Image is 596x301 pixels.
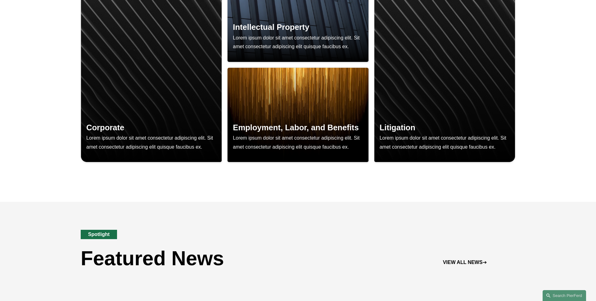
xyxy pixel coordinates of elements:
[233,34,363,52] p: Lorem ipsum dolor sit amet consectetur adipiscing elit. Sit amet consectetur adipiscing elit quis...
[543,290,586,301] a: Search this site
[233,22,363,32] h2: Intellectual Property
[233,134,363,152] p: Lorem ipsum dolor sit amet consectetur adipiscing elit. Sit amet consectetur adipiscing elit quis...
[88,232,110,237] strong: Spotlight
[380,134,510,152] p: Lorem ipsum dolor sit amet consectetur adipiscing elit. Sit amet consectetur adipiscing elit quis...
[86,123,216,132] h2: Corporate
[443,260,483,265] strong: VIEW ALL NEWS
[86,134,216,152] p: Lorem ipsum dolor sit amet consectetur adipiscing elit. Sit amet consectetur adipiscing elit quis...
[443,260,487,265] a: VIEW ALL NEWS➔
[380,123,510,132] h2: Litigation
[233,123,363,132] h2: Employment, Labor, and Benefits
[81,248,224,269] h2: Featured News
